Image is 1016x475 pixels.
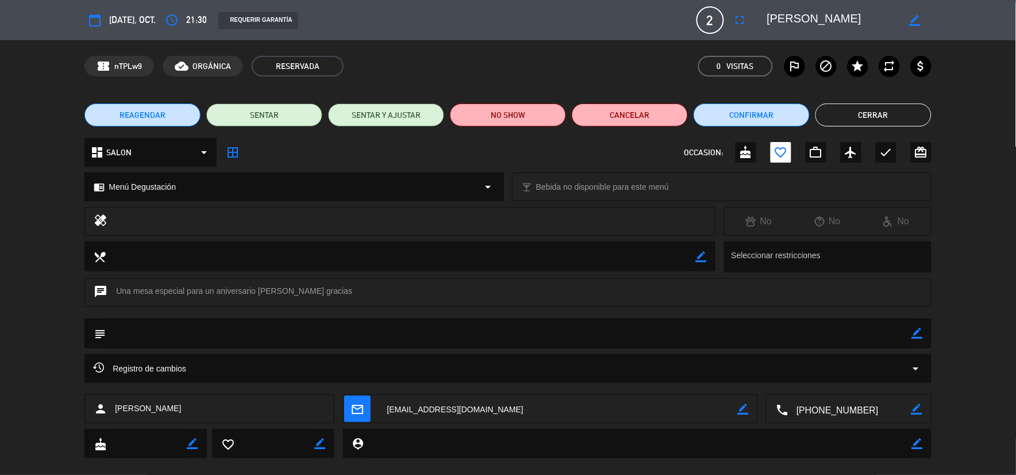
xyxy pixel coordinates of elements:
i: check [879,145,893,159]
i: border_color [911,404,922,415]
div: Una mesa especial para un aniversario [PERSON_NAME] gracias [84,278,931,307]
i: local_phone [775,403,788,416]
i: airplanemode_active [844,145,858,159]
i: arrow_drop_down [909,362,923,376]
button: access_time [161,10,182,30]
span: REAGENDAR [120,109,166,121]
button: calendar_today [84,10,105,30]
span: 2 [696,6,724,34]
button: NO SHOW [450,104,566,127]
span: Menú Degustación [109,181,176,194]
i: border_color [738,404,749,415]
span: SALON [106,146,132,159]
span: nTPLw9 [114,60,142,73]
i: cloud_done [175,59,188,73]
button: fullscreen [730,10,751,30]
i: border_color [912,328,923,339]
i: favorite_border [774,145,788,159]
i: card_giftcard [914,145,928,159]
button: Confirmar [694,104,810,127]
i: mail_outline [351,403,364,415]
button: Cerrar [815,104,932,127]
i: cake [94,438,106,450]
i: border_color [912,438,923,449]
i: border_color [910,15,921,26]
i: chrome_reader_mode [94,182,105,193]
button: Cancelar [572,104,688,127]
span: Registro de cambios [93,362,186,376]
span: Bebida no disponible para este menú [536,181,669,194]
span: 0 [717,60,721,73]
i: border_color [696,251,707,262]
i: star [851,59,865,73]
i: subject [93,327,106,340]
i: border_color [314,438,325,449]
i: border_all [226,145,240,159]
i: access_time [165,13,179,27]
i: favorite_border [221,438,234,450]
i: calendar_today [88,13,102,27]
i: person [94,402,107,416]
i: repeat [883,59,896,73]
i: arrow_drop_down [197,145,211,159]
span: [PERSON_NAME] [115,402,181,415]
span: 21:30 [186,13,207,28]
i: local_bar [521,182,532,193]
button: SENTAR Y AJUSTAR [328,104,444,127]
div: No [862,214,931,229]
button: REAGENDAR [84,104,201,127]
i: person_pin [352,437,364,450]
i: chat [94,285,107,301]
i: cake [739,145,753,159]
i: fullscreen [733,13,747,27]
i: border_color [187,438,198,449]
button: SENTAR [206,104,322,127]
div: No [793,214,862,229]
i: arrow_drop_down [481,180,495,194]
i: block [819,59,833,73]
span: RESERVADA [252,56,344,76]
div: REQUERIR GARANTÍA [218,12,298,29]
i: healing [94,213,107,229]
span: OCCASION: [684,146,723,159]
i: attach_money [914,59,928,73]
em: Visitas [727,60,754,73]
i: work_outline [809,145,823,159]
span: confirmation_number [97,59,110,73]
div: No [725,214,794,229]
span: [DATE], oct. [109,13,156,28]
i: dashboard [90,145,104,159]
i: outlined_flag [788,59,802,73]
i: local_dining [93,250,106,263]
span: ORGÁNICA [193,60,231,73]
